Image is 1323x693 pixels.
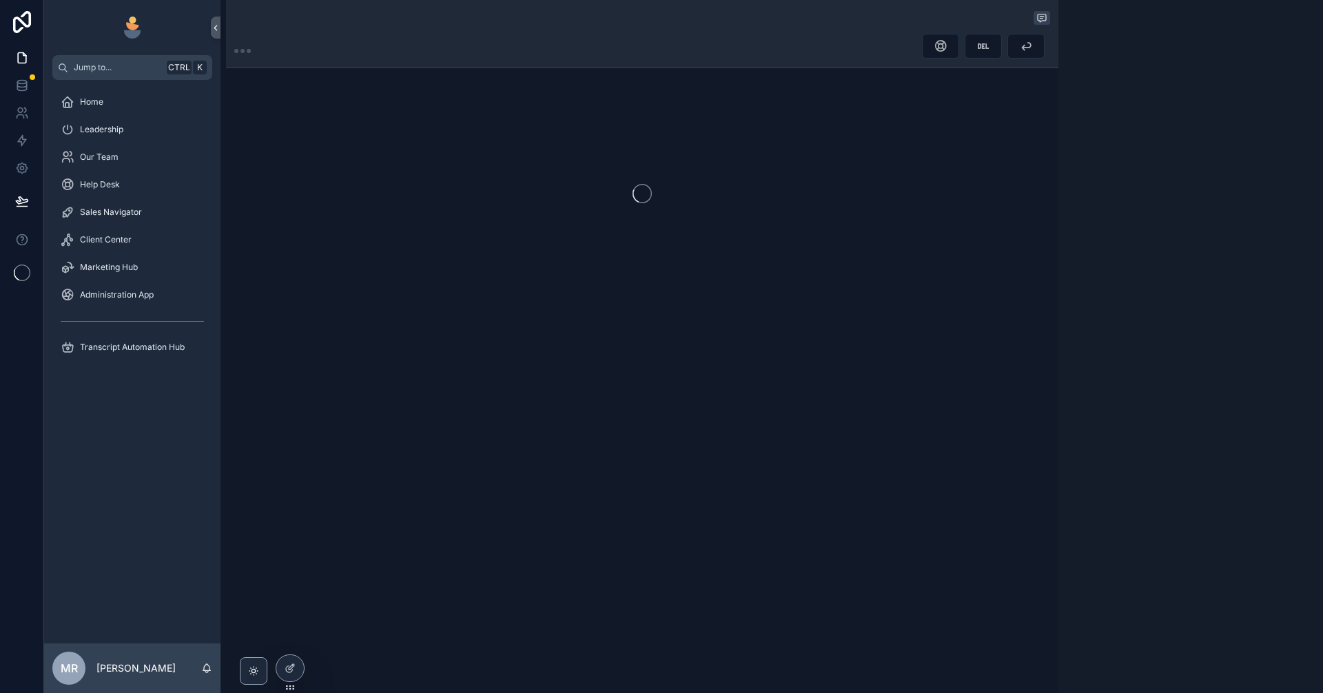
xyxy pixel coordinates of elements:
a: Marketing Hub [52,255,212,280]
a: Transcript Automation Hub [52,335,212,360]
span: Ctrl [167,61,192,74]
span: K [194,62,205,73]
span: Transcript Automation Hub [80,342,185,353]
span: Jump to... [74,62,161,73]
img: App logo [121,17,143,39]
div: scrollable content [44,80,220,377]
span: Sales Navigator [80,207,142,218]
span: MR [61,660,78,676]
p: [PERSON_NAME] [96,661,176,675]
a: Help Desk [52,172,212,197]
span: Our Team [80,152,119,163]
span: Marketing Hub [80,262,138,273]
span: Home [80,96,103,107]
span: Client Center [80,234,132,245]
span: Leadership [80,124,123,135]
a: Our Team [52,145,212,169]
a: Leadership [52,117,212,142]
a: Sales Navigator [52,200,212,225]
button: Jump to...CtrlK [52,55,212,80]
span: Administration App [80,289,154,300]
span: Help Desk [80,179,120,190]
a: Home [52,90,212,114]
a: Administration App [52,282,212,307]
a: Client Center [52,227,212,252]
